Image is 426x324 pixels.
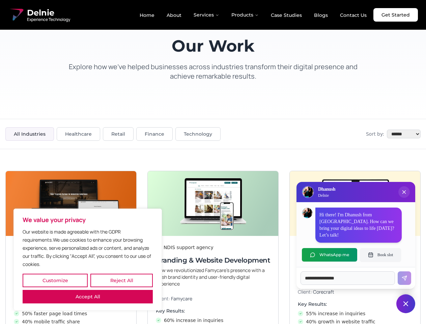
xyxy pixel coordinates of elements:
[171,295,192,302] span: Famycare
[366,131,384,137] span: Sort by:
[8,7,24,23] img: Delnie Logo
[6,171,136,236] img: Next-Gen Website Development
[156,307,270,314] h4: Key Results:
[156,255,270,265] h3: Branding & Website Development
[161,9,187,21] a: About
[136,127,173,141] button: Finance
[57,127,100,141] button: Healthcare
[103,127,134,141] button: Retail
[303,187,313,197] img: Delnie Logo
[23,228,153,268] p: Our website is made agreeable with the GDPR requirements.We use cookies to enhance your browsing ...
[335,9,372,21] a: Contact Us
[90,274,153,287] button: Reject All
[27,7,70,18] span: Delnie
[309,9,333,21] a: Blogs
[226,8,264,22] button: Products
[373,8,418,22] a: Get Started
[23,274,88,287] button: Customize
[14,310,128,317] li: 50% faster page load times
[23,216,153,224] p: We value your privacy
[302,208,312,218] img: Dhanush
[318,193,335,198] p: Delnie
[62,38,364,54] h1: Our Work
[265,9,307,21] a: Case Studies
[290,171,420,236] img: Digital & Brand Revamp
[134,9,160,21] a: Home
[156,295,270,302] p: Client:
[175,127,221,141] button: Technology
[360,248,401,262] button: Book slot
[156,267,270,287] p: How we revolutionized Famycare’s presence with a fresh brand identity and user-friendly digital e...
[148,171,278,236] img: Branding & Website Development
[156,244,270,251] div: An NDIS support agency
[62,62,364,81] p: Explore how we've helped businesses across industries transform their digital presence and achiev...
[8,7,70,23] a: Delnie Logo Full
[398,186,410,198] button: Close chat popup
[319,212,398,239] p: Hi there! I'm Dhanush from [GEOGRAPHIC_DATA]. How can we bring your digital ideas to life [DATE]?...
[23,290,153,303] button: Accept All
[298,310,412,317] li: 55% increase in inquiries
[27,17,70,22] span: Experience Technology
[134,8,372,22] nav: Main
[156,317,270,324] li: 60% increase in inquiries
[318,186,335,193] h3: Dhanush
[5,127,54,141] button: All Industries
[188,8,225,22] button: Services
[396,294,415,313] button: Close chat
[302,248,357,262] button: WhatsApp me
